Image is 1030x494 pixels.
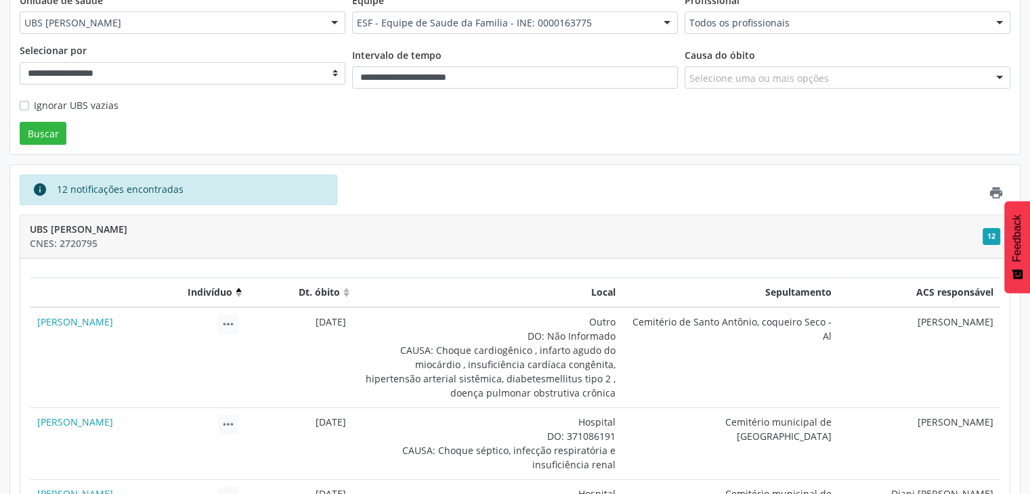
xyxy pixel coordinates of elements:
legend: Selecionar por [20,43,345,62]
span: Todos os profissionais [689,16,983,30]
td: Cemitério de Santo Antônio, coqueiro Seco - Al [623,307,838,408]
i: Imprimir [989,185,1004,200]
td: Cemitério municipal de [GEOGRAPHIC_DATA] [623,407,838,479]
i:  [221,417,236,432]
div: DO: 371086191 [360,429,616,443]
i:  [221,317,236,332]
button: Feedback - Mostrar pesquisa [1004,201,1030,293]
div: Local [360,285,616,299]
div: CAUSA: Choque séptico, infecção respiratória e insuficiência renal [360,443,616,472]
label: Intervalo de tempo [352,43,442,66]
label: Ignorar UBS vazias [34,98,119,112]
label: Causa do óbito [685,43,755,66]
div: Indivíduo [37,285,232,299]
td: [PERSON_NAME] [838,307,1000,408]
span: ESF - Equipe de Saude da Familia - INE: 0000163775 [357,16,650,30]
td: [DATE] [245,307,353,408]
button: Buscar [20,122,66,145]
i: info [33,182,47,197]
span: Notificações [983,228,1000,245]
div: DO: Não Informado [360,329,616,343]
td: [DATE] [245,407,353,479]
div: CNES: 2720795 [30,236,983,250]
div: 12 notificações encontradas [57,182,184,197]
div: Outro [360,315,616,329]
div: Hospital [360,415,616,429]
div: UBS [PERSON_NAME] [30,222,983,236]
a: [PERSON_NAME] [37,416,113,428]
div: Sepultamento [630,285,831,299]
span: Feedback [1011,215,1023,262]
td: [PERSON_NAME] [838,407,1000,479]
a: [PERSON_NAME] [37,315,113,328]
a:  [989,185,1004,204]
span: UBS [PERSON_NAME] [24,16,318,30]
div: ACS responsável [846,285,993,299]
span: Selecione uma ou mais opções [689,71,829,85]
div: Dt. óbito [253,285,340,299]
div: CAUSA: Choque cardiogênico , infarto agudo do miocárdio , insuficiência cardíaca congênita, hiper... [360,343,616,400]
